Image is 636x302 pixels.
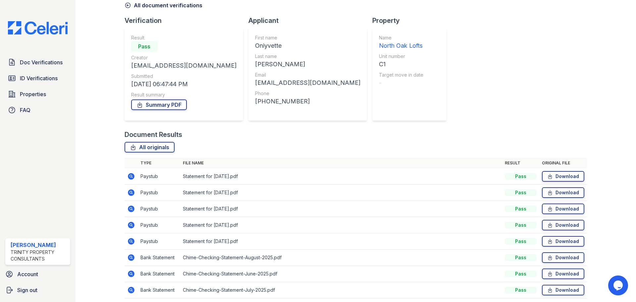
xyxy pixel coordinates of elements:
[180,217,502,233] td: Statement for [DATE].pdf
[11,241,68,249] div: [PERSON_NAME]
[608,275,629,295] iframe: chat widget
[138,217,180,233] td: Paystub
[542,269,584,279] a: Download
[255,78,360,88] div: [EMAIL_ADDRESS][DOMAIN_NAME]
[255,41,360,50] div: Oniyvette
[131,73,237,80] div: Submitted
[138,158,180,168] th: Type
[180,168,502,185] td: Statement for [DATE].pdf
[11,249,68,262] div: Trinity Property Consultants
[180,158,502,168] th: File name
[5,103,70,117] a: FAQ
[542,236,584,247] a: Download
[505,271,537,277] div: Pass
[138,233,180,250] td: Paystub
[505,222,537,228] div: Pass
[255,90,360,97] div: Phone
[131,99,187,110] a: Summary PDF
[379,60,423,69] div: C1
[3,283,73,297] a: Sign out
[180,282,502,298] td: Chime-Checking-Statement-July-2025.pdf
[20,106,30,114] span: FAQ
[379,41,423,50] div: North Oak Lofts
[542,204,584,214] a: Download
[20,58,63,66] span: Doc Verifications
[505,189,537,196] div: Pass
[138,201,180,217] td: Paystub
[131,34,237,41] div: Result
[5,88,70,101] a: Properties
[138,168,180,185] td: Paystub
[542,285,584,295] a: Download
[180,266,502,282] td: Chime-Checking-Statement-June-2025.pdf
[542,187,584,198] a: Download
[505,238,537,245] div: Pass
[248,16,372,25] div: Applicant
[180,233,502,250] td: Statement for [DATE].pdf
[138,250,180,266] td: Bank Statement
[125,142,175,152] a: All originals
[5,72,70,85] a: ID Verifications
[131,41,158,52] div: Pass
[125,1,202,9] a: All document verifications
[180,250,502,266] td: Chime-Checking-Statement-August-2025.pdf
[255,97,360,106] div: [PHONE_NUMBER]
[17,270,38,278] span: Account
[505,254,537,261] div: Pass
[255,72,360,78] div: Email
[131,91,237,98] div: Result summary
[255,53,360,60] div: Last name
[180,201,502,217] td: Statement for [DATE].pdf
[138,266,180,282] td: Bank Statement
[539,158,587,168] th: Original file
[125,16,248,25] div: Verification
[379,34,423,41] div: Name
[379,53,423,60] div: Unit number
[131,54,237,61] div: Creator
[20,74,58,82] span: ID Verifications
[5,56,70,69] a: Doc Verifications
[505,206,537,212] div: Pass
[180,185,502,201] td: Statement for [DATE].pdf
[379,78,423,88] div: -
[542,220,584,230] a: Download
[379,34,423,50] a: Name North Oak Lofts
[505,173,537,180] div: Pass
[372,16,452,25] div: Property
[17,286,37,294] span: Sign out
[138,185,180,201] td: Paystub
[379,72,423,78] div: Target move in date
[138,282,180,298] td: Bank Statement
[131,80,237,89] div: [DATE] 06:47:44 PM
[502,158,539,168] th: Result
[505,287,537,293] div: Pass
[3,268,73,281] a: Account
[3,21,73,34] img: CE_Logo_Blue-a8612792a0a2168367f1c8372b55b34899dd931a85d93a1a3d3e32e68fde9ad4.png
[542,252,584,263] a: Download
[131,61,237,70] div: [EMAIL_ADDRESS][DOMAIN_NAME]
[20,90,46,98] span: Properties
[125,130,182,139] div: Document Results
[255,60,360,69] div: [PERSON_NAME]
[542,171,584,182] a: Download
[255,34,360,41] div: First name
